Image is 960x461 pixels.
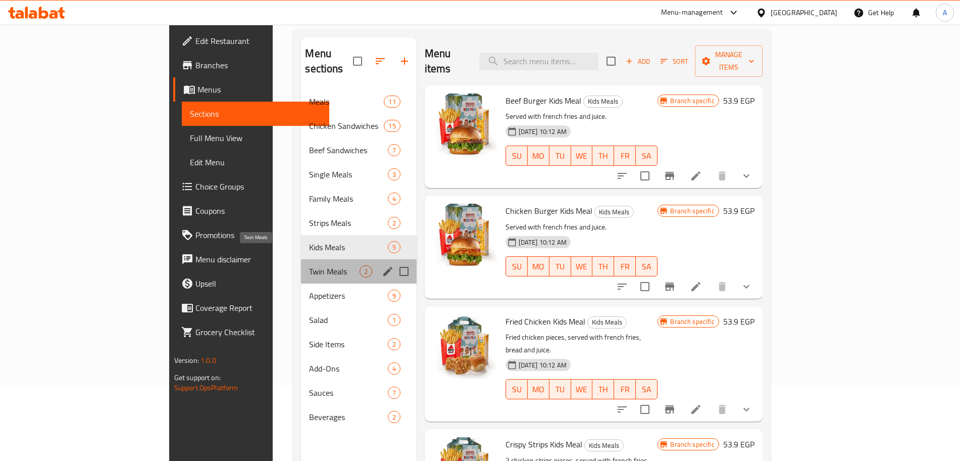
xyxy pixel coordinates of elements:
[515,238,571,247] span: [DATE] 10:12 AM
[618,382,632,397] span: FR
[301,332,416,356] div: Side Items2
[690,281,702,293] a: Edit menu item
[388,362,400,375] div: items
[666,96,718,106] span: Branch specific
[636,256,658,276] button: SA
[510,259,524,274] span: SU
[666,206,718,216] span: Branch specific
[510,382,524,397] span: SU
[610,274,634,299] button: sort-choices
[592,146,614,166] button: TH
[190,108,321,120] span: Sections
[309,96,384,108] div: Meals
[666,440,718,449] span: Branch specific
[388,412,400,422] span: 2
[173,247,329,271] a: Menu disclaimer
[618,259,632,274] span: FR
[575,382,589,397] span: WE
[388,168,400,180] div: items
[173,53,329,77] a: Branches
[173,29,329,53] a: Edit Restaurant
[532,259,545,274] span: MO
[585,440,623,451] span: Kids Meals
[634,165,655,187] span: Select to update
[309,362,387,375] span: Add-Ons
[506,203,592,218] span: Chicken Burger Kids Meal
[309,241,387,253] span: Kids Meals
[301,162,416,187] div: Single Meals3
[661,7,723,19] div: Menu-management
[425,46,467,76] h2: Menu items
[528,379,549,399] button: MO
[723,437,754,451] h6: 53.9 EGP
[388,387,400,399] div: items
[553,382,567,397] span: TU
[584,96,622,107] span: Kids Meals
[658,397,682,422] button: Branch-specific-item
[388,146,400,155] span: 7
[595,206,633,218] span: Kids Meals
[309,193,387,205] span: Family Meals
[388,314,400,326] div: items
[388,364,400,374] span: 4
[309,290,387,302] span: Appetizers
[301,284,416,308] div: Appetizers9
[592,379,614,399] button: TH
[190,156,321,168] span: Edit Menu
[309,120,384,132] div: Chicken Sandwiches
[528,256,549,276] button: MO
[740,403,752,416] svg: Show Choices
[368,49,392,73] span: Sort sections
[388,170,400,179] span: 3
[195,278,321,290] span: Upsell
[549,256,571,276] button: TU
[384,96,400,108] div: items
[388,340,400,349] span: 2
[309,168,387,180] div: Single Meals
[515,360,571,370] span: [DATE] 10:12 AM
[583,96,623,108] div: Kids Meals
[309,217,387,229] span: Strips Meals
[654,54,695,69] span: Sort items
[388,144,400,156] div: items
[734,164,759,188] button: show more
[388,193,400,205] div: items
[703,49,754,74] span: Manage items
[195,180,321,193] span: Choice Groups
[173,223,329,247] a: Promotions
[771,7,837,18] div: [GEOGRAPHIC_DATA]
[388,388,400,398] span: 7
[195,326,321,338] span: Grocery Checklist
[636,146,658,166] button: SA
[553,149,567,163] span: TU
[549,379,571,399] button: TU
[173,199,329,223] a: Coupons
[515,127,571,136] span: [DATE] 10:12 AM
[182,150,329,174] a: Edit Menu
[309,144,387,156] span: Beef Sandwiches
[309,411,387,423] span: Beverages
[661,56,688,67] span: Sort
[388,243,400,252] span: 5
[592,256,614,276] button: TH
[195,253,321,265] span: Menu disclaimer
[614,256,636,276] button: FR
[174,354,199,367] span: Version:
[309,338,387,350] span: Side Items
[360,267,372,276] span: 2
[614,379,636,399] button: FR
[506,256,528,276] button: SU
[658,274,682,299] button: Branch-specific-item
[723,94,754,108] h6: 53.9 EGP
[182,126,329,150] a: Full Menu View
[301,89,416,114] div: Meals11
[510,149,524,163] span: SU
[309,314,387,326] div: Salad
[600,51,622,72] span: Select section
[388,291,400,301] span: 9
[710,274,734,299] button: delete
[506,437,582,452] span: Crispy Strips Kids Meal
[596,382,610,397] span: TH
